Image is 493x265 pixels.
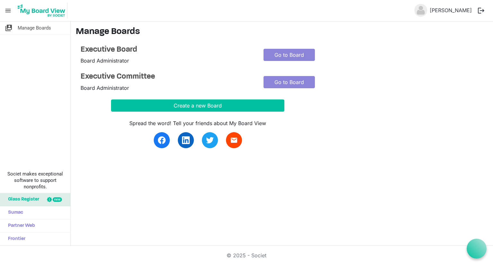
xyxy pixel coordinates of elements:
a: Executive Committee [81,72,254,81]
span: Glass Register [5,193,39,206]
div: new [53,197,62,202]
img: linkedin.svg [182,136,190,144]
a: Go to Board [264,76,315,88]
a: My Board View Logo [16,3,70,19]
a: Executive Board [81,45,254,55]
span: Frontier [5,233,25,245]
a: [PERSON_NAME] [427,4,474,17]
span: Societ makes exceptional software to support nonprofits. [3,171,67,190]
span: Board Administrator [81,57,129,64]
a: Go to Board [264,49,315,61]
a: email [226,132,242,148]
img: no-profile-picture.svg [414,4,427,17]
span: menu [2,4,14,17]
h3: Manage Boards [76,27,488,38]
span: switch_account [5,21,13,34]
img: My Board View Logo [16,3,67,19]
img: twitter.svg [206,136,214,144]
span: Sumac [5,206,23,219]
img: facebook.svg [158,136,166,144]
span: Manage Boards [18,21,51,34]
span: Partner Web [5,219,35,232]
button: logout [474,4,488,17]
div: Spread the word! Tell your friends about My Board View [111,119,284,127]
a: © 2025 - Societ [227,252,266,259]
span: Board Administrator [81,85,129,91]
button: Create a new Board [111,99,284,112]
span: email [230,136,238,144]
